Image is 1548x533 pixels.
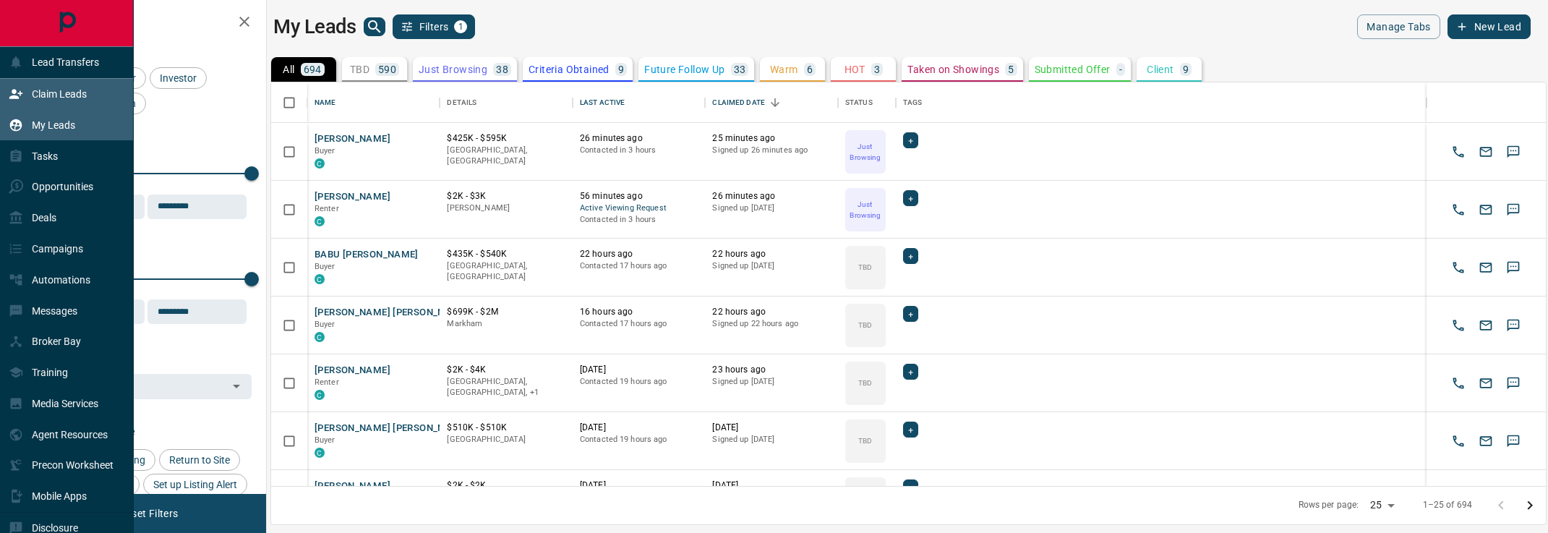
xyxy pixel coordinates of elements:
[580,364,698,376] p: [DATE]
[1357,14,1440,39] button: Manage Tabs
[447,145,565,167] p: [GEOGRAPHIC_DATA], [GEOGRAPHIC_DATA]
[903,82,923,123] div: Tags
[1502,372,1524,394] button: SMS
[908,191,913,205] span: +
[1447,257,1469,278] button: Call
[1502,430,1524,452] button: SMS
[315,306,469,320] button: [PERSON_NAME] [PERSON_NAME]
[456,22,466,32] span: 1
[807,64,813,74] p: 6
[1515,491,1544,520] button: Go to next page
[1008,64,1014,74] p: 5
[858,435,872,446] p: TBD
[1475,430,1497,452] button: Email
[315,82,336,123] div: Name
[1475,257,1497,278] button: Email
[903,364,918,380] div: +
[712,318,830,330] p: Signed up 22 hours ago
[496,64,508,74] p: 38
[1183,64,1189,74] p: 9
[896,82,1427,123] div: Tags
[1506,376,1521,391] svg: Sms
[908,422,913,437] span: +
[1119,64,1122,74] p: -
[419,64,487,74] p: Just Browsing
[1506,202,1521,217] svg: Sms
[1364,495,1399,516] div: 25
[712,434,830,445] p: Signed up [DATE]
[447,376,565,398] p: Toronto
[304,64,322,74] p: 694
[858,262,872,273] p: TBD
[447,190,565,202] p: $2K - $3K
[907,64,999,74] p: Taken on Showings
[1475,141,1497,163] button: Email
[712,202,830,214] p: Signed up [DATE]
[148,479,242,490] span: Set up Listing Alert
[765,93,785,113] button: Sort
[1506,145,1521,159] svg: Sms
[1506,318,1521,333] svg: Sms
[903,422,918,438] div: +
[364,17,385,36] button: search button
[838,82,896,123] div: Status
[712,145,830,156] p: Signed up 26 minutes ago
[618,64,624,74] p: 9
[447,248,565,260] p: $435K - $540K
[447,132,565,145] p: $425K - $595K
[580,479,698,492] p: [DATE]
[350,64,369,74] p: TBD
[1475,199,1497,221] button: Email
[1299,499,1359,511] p: Rows per page:
[1479,202,1493,217] svg: Email
[712,479,830,492] p: [DATE]
[1447,372,1469,394] button: Call
[580,422,698,434] p: [DATE]
[580,306,698,318] p: 16 hours ago
[46,14,252,32] h2: Filters
[908,307,913,321] span: +
[1506,434,1521,448] svg: Sms
[1451,145,1466,159] svg: Call
[315,448,325,458] div: condos.ca
[712,422,830,434] p: [DATE]
[1451,434,1466,448] svg: Call
[1475,372,1497,394] button: Email
[1451,202,1466,217] svg: Call
[529,64,610,74] p: Criteria Obtained
[712,364,830,376] p: 23 hours ago
[712,132,830,145] p: 25 minutes ago
[315,435,335,445] span: Buyer
[447,422,565,434] p: $510K - $510K
[447,479,565,492] p: $2K - $2K
[1502,199,1524,221] button: SMS
[580,145,698,156] p: Contacted in 3 hours
[315,132,390,146] button: [PERSON_NAME]
[315,274,325,284] div: condos.ca
[1447,430,1469,452] button: Call
[447,202,565,214] p: [PERSON_NAME]
[770,64,798,74] p: Warm
[712,376,830,388] p: Signed up [DATE]
[226,376,247,396] button: Open
[712,260,830,272] p: Signed up [DATE]
[580,434,698,445] p: Contacted 19 hours ago
[315,422,469,435] button: [PERSON_NAME] [PERSON_NAME]
[580,132,698,145] p: 26 minutes ago
[874,64,880,74] p: 3
[712,306,830,318] p: 22 hours ago
[734,64,746,74] p: 33
[1451,260,1466,275] svg: Call
[712,248,830,260] p: 22 hours ago
[315,364,390,378] button: [PERSON_NAME]
[580,214,698,226] p: Contacted in 3 hours
[447,364,565,376] p: $2K - $4K
[712,82,765,123] div: Claimed Date
[150,67,207,89] div: Investor
[908,364,913,379] span: +
[315,216,325,226] div: condos.ca
[447,306,565,318] p: $699K - $2M
[447,82,476,123] div: Details
[1423,499,1472,511] p: 1–25 of 694
[315,204,339,213] span: Renter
